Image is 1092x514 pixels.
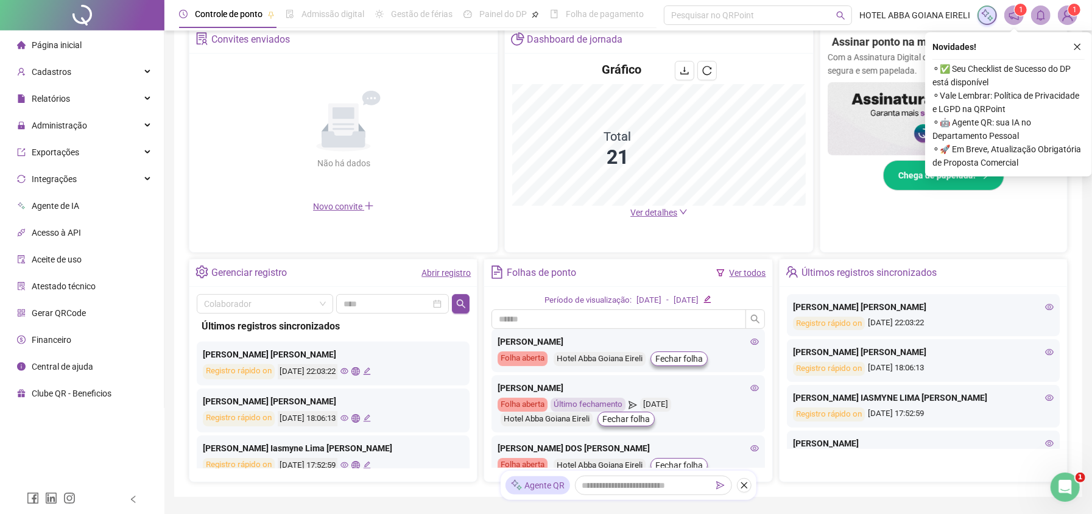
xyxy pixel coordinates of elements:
div: [PERSON_NAME] [498,381,758,395]
span: qrcode [17,309,26,317]
span: solution [196,32,208,45]
span: team [786,266,798,278]
span: info-circle [17,362,26,371]
div: Registro rápido on [793,407,865,421]
span: eye [1045,348,1054,356]
button: Fechar folha [650,458,708,473]
div: Últimos registros sincronizados [202,319,465,334]
span: reload [702,66,712,76]
span: global [351,461,359,469]
span: ⚬ 🚀 Em Breve, Atualização Obrigatória de Proposta Comercial [932,143,1085,169]
span: pushpin [532,11,539,18]
p: Com a Assinatura Digital da QR, sua gestão fica mais ágil, segura e sem papelada. [828,51,1059,77]
span: eye [750,444,759,452]
span: eye [750,384,759,392]
span: eye [340,461,348,469]
span: file [17,94,26,103]
button: Chega de papelada! [883,160,1004,191]
span: lock [17,121,26,130]
span: Aceite de uso [32,255,82,264]
div: [DATE] 18:06:13 [278,411,337,426]
div: Hotel Abba Goiana Eireli [554,352,646,366]
span: solution [17,282,26,290]
div: [DATE] 22:03:22 [793,317,1054,331]
img: sparkle-icon.fc2bf0ac1784a2077858766a79e2daf3.svg [981,9,994,22]
div: [PERSON_NAME] [PERSON_NAME] [203,348,463,361]
span: download [680,66,689,76]
span: dollar [17,336,26,344]
span: Controle de ponto [195,9,262,19]
span: gift [17,389,26,398]
span: export [17,148,26,157]
span: Relatórios [32,94,70,104]
span: audit [17,255,26,264]
span: pie-chart [511,32,524,45]
span: search [456,299,466,309]
div: Folha aberta [498,398,548,412]
span: 1 [1073,5,1077,14]
span: Exportações [32,147,79,157]
span: api [17,228,26,237]
span: edit [703,295,711,303]
span: Admissão digital [301,9,364,19]
div: Folha aberta [498,351,548,366]
span: HOTEL ABBA GOIANA EIRELI [859,9,970,22]
span: close [1073,43,1082,51]
div: Convites enviados [211,29,290,50]
span: left [129,495,138,504]
div: Hotel Abba Goiana Eireli [501,412,593,426]
span: book [550,10,558,18]
span: 1 [1076,473,1085,482]
div: Registro rápido on [203,364,275,379]
span: Fechar folha [655,459,703,472]
div: [PERSON_NAME] DOS [PERSON_NAME] [498,442,758,455]
div: [DATE] [636,294,661,307]
button: Fechar folha [650,351,708,366]
span: filter [716,269,725,277]
span: Integrações [32,174,77,184]
span: 1 [1019,5,1023,14]
div: Registro rápido on [203,458,275,473]
div: [DATE] [674,294,699,307]
div: Gerenciar registro [211,262,287,283]
span: eye [1045,303,1054,311]
span: Gerar QRCode [32,308,86,318]
span: sync [17,175,26,183]
span: Acesso à API [32,228,81,238]
span: Painel do DP [479,9,527,19]
span: global [351,367,359,375]
div: - [666,294,669,307]
span: Clube QR - Beneficios [32,389,111,398]
span: ⚬ Vale Lembrar: Política de Privacidade e LGPD na QRPoint [932,89,1085,116]
span: Fechar folha [655,352,703,365]
div: [PERSON_NAME] Iasmyne Lima [PERSON_NAME] [203,442,463,455]
span: close [740,481,749,489]
div: [PERSON_NAME] IASMYNE LIMA [PERSON_NAME] [793,391,1054,404]
span: Administração [32,121,87,130]
span: Chega de papelada! [898,169,976,182]
span: dashboard [463,10,472,18]
div: Folha aberta [498,458,548,473]
span: notification [1009,10,1020,21]
span: sun [375,10,384,18]
span: search [836,11,845,20]
span: Financeiro [32,335,71,345]
img: 27070 [1059,6,1077,24]
span: bell [1035,10,1046,21]
div: Folhas de ponto [507,262,576,283]
span: facebook [27,492,39,504]
span: send [716,481,725,489]
span: plus [364,201,374,211]
span: user-add [17,68,26,76]
span: home [17,41,26,49]
div: [DATE] 18:06:13 [793,362,1054,376]
span: edit [363,461,371,469]
span: Central de ajuda [32,362,93,371]
button: Fechar folha [597,412,655,426]
span: Gestão de férias [391,9,453,19]
span: pushpin [267,11,275,18]
div: [DATE] 22:03:22 [278,364,337,379]
div: Dashboard de jornada [527,29,623,50]
div: [PERSON_NAME] [PERSON_NAME] [793,300,1054,314]
span: send [629,398,636,412]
